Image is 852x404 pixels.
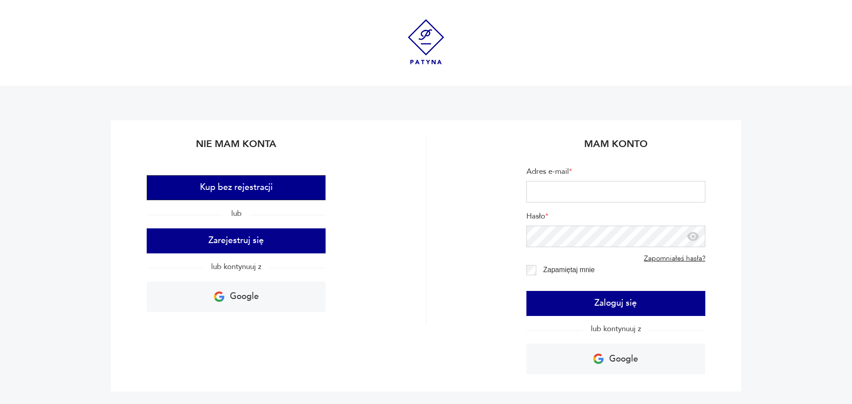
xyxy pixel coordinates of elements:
[203,261,270,272] span: lub kontynuuj z
[582,324,649,334] span: lub kontynuuj z
[147,137,326,158] h2: Nie mam konta
[526,167,705,181] label: Adres e-mail
[147,228,326,253] button: Zarejestruj się
[147,282,326,312] a: Google
[214,291,225,302] img: Ikona Google
[526,344,705,374] a: Google
[609,351,638,367] p: Google
[230,288,259,305] p: Google
[593,353,604,364] img: Ikona Google
[526,211,705,226] label: Hasło
[147,175,326,200] button: Kup bez rejestracji
[526,291,705,316] button: Zaloguj się
[644,254,705,263] a: Zapomniałeś hasła?
[543,266,594,274] label: Zapamiętaj mnie
[403,19,449,64] img: Patyna - sklep z meblami i dekoracjami vintage
[222,208,250,219] span: lub
[526,137,705,158] h2: Mam konto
